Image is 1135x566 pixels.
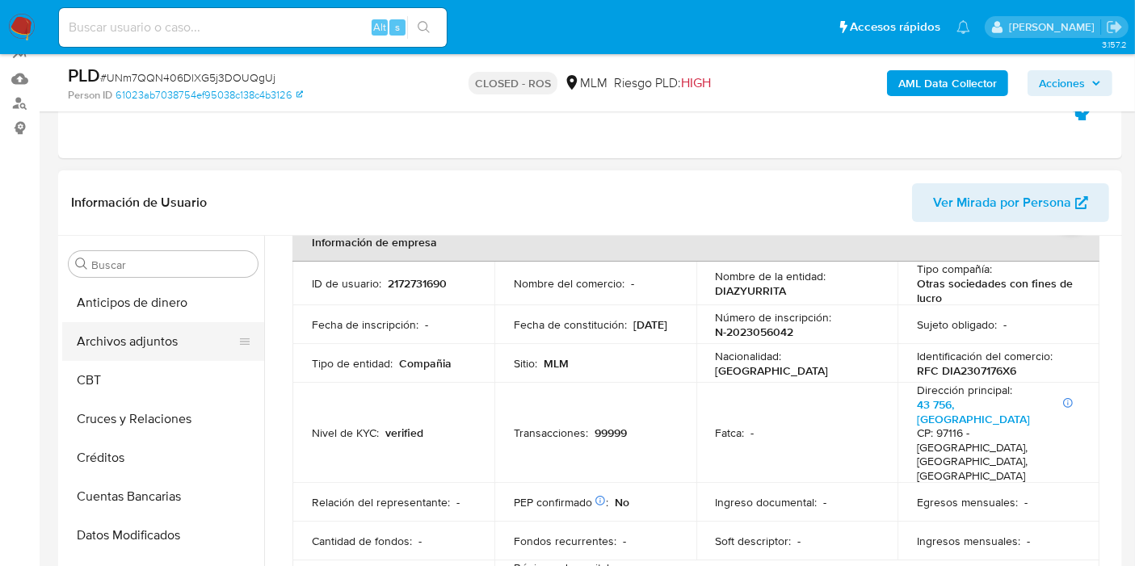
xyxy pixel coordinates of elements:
p: Soft descriptor : [716,534,792,548]
p: - [824,495,827,509]
p: Egresos mensuales : [917,495,1018,509]
p: ID de usuario : [312,276,381,291]
p: Fecha de constitución : [514,317,627,332]
button: search-icon [407,16,440,39]
p: Tipo de entidad : [312,356,393,371]
span: HIGH [681,73,711,92]
span: 3.157.2 [1102,38,1127,51]
b: PLD [68,62,100,88]
button: Créditos [62,438,264,477]
button: Acciones [1028,70,1112,96]
span: Accesos rápidos [850,19,940,36]
input: Buscar usuario o caso... [59,17,447,38]
p: Nombre de la entidad : [716,269,826,283]
button: Anticipos de dinero [62,283,264,322]
p: PEP confirmado : [514,495,608,509]
p: verified [385,426,423,440]
p: No [615,495,629,509]
button: Buscar [75,258,88,270]
a: 43 756, [GEOGRAPHIC_DATA] [917,396,1030,427]
th: Información de empresa [292,223,1099,262]
p: Fondos recurrentes : [514,534,616,548]
b: Person ID [68,88,112,103]
p: 99999 [595,426,627,440]
p: 2172731690 [388,276,447,291]
p: [DATE] [633,317,667,332]
p: marianathalie.grajeda@mercadolibre.com.mx [1009,19,1100,35]
p: Otras sociedades con fines de lucro [917,276,1074,305]
button: Datos Modificados [62,516,264,555]
p: RFC DIA2307176X6 [917,363,1016,378]
p: Fecha de inscripción : [312,317,418,332]
h4: CP: 97116 - [GEOGRAPHIC_DATA], [GEOGRAPHIC_DATA], [GEOGRAPHIC_DATA] [917,426,1074,483]
h1: Información de Usuario [71,195,207,211]
p: [GEOGRAPHIC_DATA] [716,363,829,378]
p: Tipo compañía : [917,262,992,276]
p: - [751,426,755,440]
p: - [631,276,634,291]
b: AML Data Collector [898,70,997,96]
p: DIAZYURRITA [716,283,787,298]
p: MLM [544,356,569,371]
p: Ingreso documental : [716,495,818,509]
button: AML Data Collector [887,70,1008,96]
p: Dirección principal : [917,383,1012,397]
input: Buscar [91,258,251,272]
button: CBT [62,361,264,400]
p: Relación del representante : [312,495,450,509]
button: Ver Mirada por Persona [912,183,1109,222]
p: Nombre del comercio : [514,276,624,291]
span: # UNm7QQN406DlXG5j3DOUQgUj [100,69,275,86]
a: Notificaciones [956,20,970,34]
div: MLM [564,74,607,92]
p: CLOSED - ROS [469,72,557,94]
p: Fatca : [716,426,745,440]
p: - [425,317,428,332]
p: Sujeto obligado : [917,317,997,332]
button: Cruces y Relaciones [62,400,264,438]
span: Alt [373,19,386,35]
p: Número de inscripción : [716,310,832,325]
span: Riesgo PLD: [614,74,711,92]
p: Cantidad de fondos : [312,534,412,548]
p: - [418,534,422,548]
p: Transacciones : [514,426,588,440]
p: Identificación del comercio : [917,349,1053,363]
span: Ver Mirada por Persona [933,183,1071,222]
p: - [456,495,460,509]
a: Salir [1106,19,1123,36]
p: - [798,534,801,548]
p: N-2023056042 [716,325,794,339]
p: - [1027,534,1030,548]
p: Compañia [399,356,452,371]
span: s [395,19,400,35]
span: Acciones [1039,70,1085,96]
p: - [1003,317,1007,332]
button: Cuentas Bancarias [62,477,264,516]
p: Sitio : [514,356,537,371]
p: Ingresos mensuales : [917,534,1020,548]
button: Archivos adjuntos [62,322,251,361]
p: Nivel de KYC : [312,426,379,440]
p: Nacionalidad : [716,349,782,363]
a: 61023ab7038754ef95038c138c4b3126 [116,88,303,103]
p: - [1024,495,1028,509]
p: - [623,534,626,548]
